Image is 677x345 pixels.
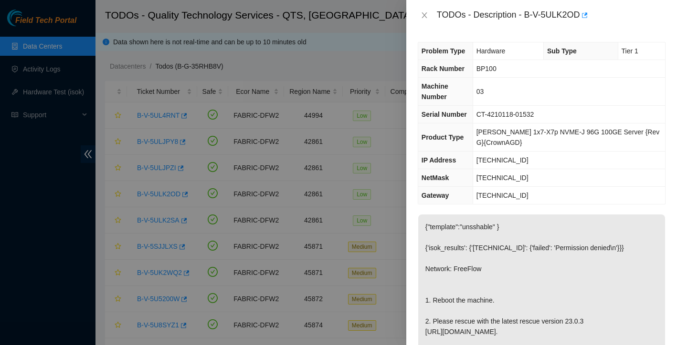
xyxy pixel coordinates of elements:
span: [PERSON_NAME] 1x7-X7p NVME-J 96G 100GE Server {Rev G}{CrownAGD} [476,128,660,146]
div: TODOs - Description - B-V-5ULK2OD [437,8,666,23]
span: Product Type [422,133,464,141]
span: [TECHNICAL_ID] [476,156,529,164]
span: CT-4210118-01532 [476,111,534,118]
span: Serial Number [422,111,467,118]
button: Close [418,11,431,20]
span: Problem Type [422,47,465,55]
span: Rack Number [422,65,465,72]
span: Hardware [476,47,506,55]
span: NetMask [422,174,449,182]
span: BP100 [476,65,497,72]
span: Sub Type [547,47,577,55]
span: Gateway [422,192,449,199]
span: Machine Number [422,82,448,101]
span: [TECHNICAL_ID] [476,174,529,182]
span: Tier 1 [622,47,638,55]
span: IP Address [422,156,456,164]
span: [TECHNICAL_ID] [476,192,529,199]
span: 03 [476,88,484,95]
span: close [421,11,428,19]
